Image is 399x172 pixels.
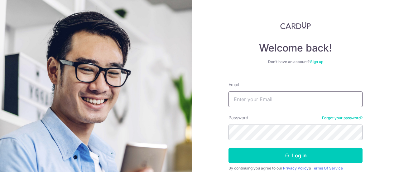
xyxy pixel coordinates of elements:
div: Don’t have an account? [228,59,363,64]
button: Log in [228,148,363,163]
h4: Welcome back! [228,42,363,54]
a: Forgot your password? [322,115,363,120]
a: Terms Of Service [312,166,343,170]
div: By continuing you agree to our & [228,166,363,171]
img: CardUp Logo [280,22,311,29]
a: Privacy Policy [283,166,309,170]
input: Enter your Email [228,91,363,107]
label: Password [228,115,248,121]
a: Sign up [310,59,323,64]
label: Email [228,81,239,88]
